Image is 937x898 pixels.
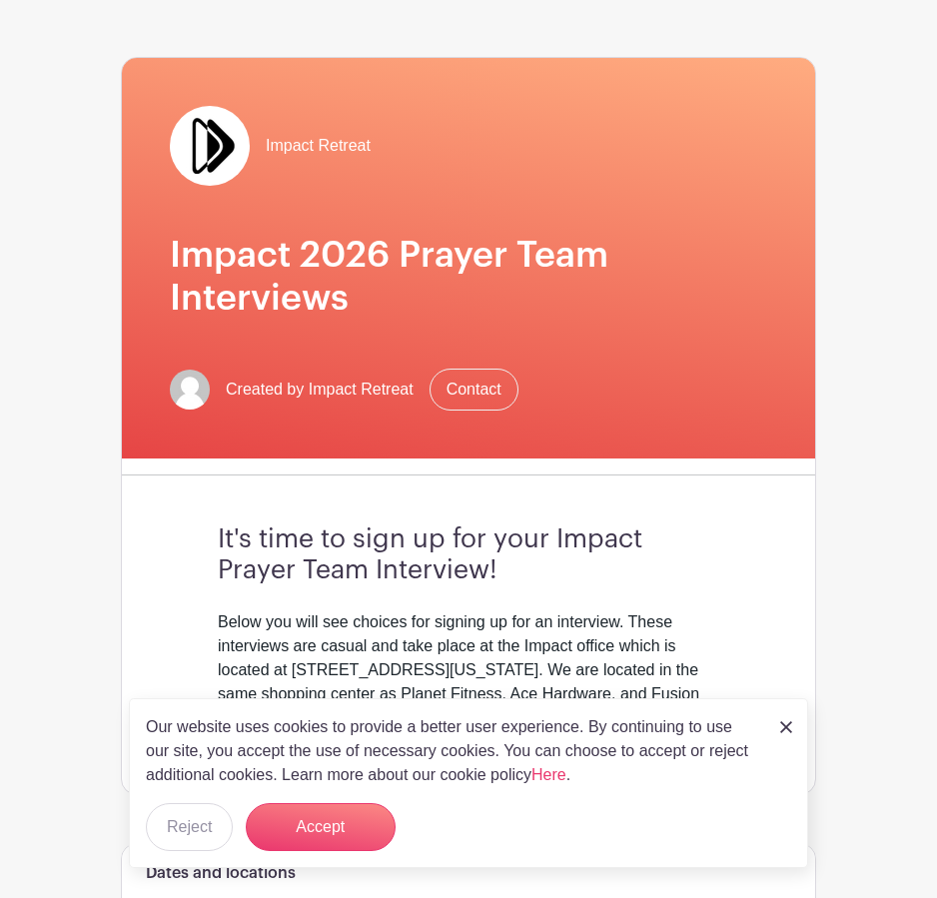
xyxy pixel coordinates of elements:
h3: It's time to sign up for your Impact Prayer Team Interview! [218,523,719,586]
h6: Dates and locations [146,864,296,883]
p: Our website uses cookies to provide a better user experience. By continuing to use our site, you ... [146,715,759,787]
a: Here [531,766,566,783]
a: Contact [430,369,518,411]
span: Created by Impact Retreat [226,378,414,402]
img: default-ce2991bfa6775e67f084385cd625a349d9dcbb7a52a09fb2fda1e96e2d18dcdb.png [170,370,210,410]
div: Below you will see choices for signing up for an interview. These interviews are casual and take ... [218,610,719,730]
img: Double%20Arrow%20Logo.jpg [170,106,250,186]
button: Accept [246,803,396,851]
h1: Impact 2026 Prayer Team Interviews [170,234,767,321]
span: Impact Retreat [266,134,371,158]
img: close_button-5f87c8562297e5c2d7936805f587ecaba9071eb48480494691a3f1689db116b3.svg [780,721,792,733]
button: Reject [146,803,233,851]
